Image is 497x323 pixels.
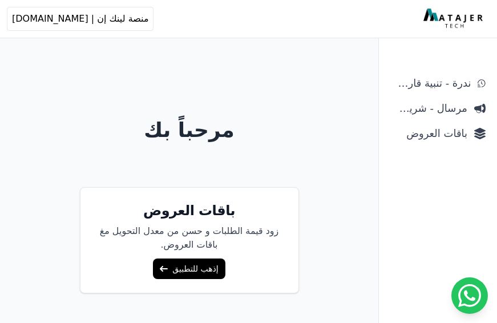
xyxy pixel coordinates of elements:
[7,7,153,31] button: منصة لينك إن | [DOMAIN_NAME]
[94,224,285,252] p: زود قيمة الطلبات و حسن من معدل التحويل مغ باقات العروض.
[94,201,285,220] h5: باقات العروض
[12,12,148,26] span: منصة لينك إن | [DOMAIN_NAME]
[390,75,471,91] span: ندرة - تنبية قارب علي النفاذ
[423,9,486,29] img: MatajerTech Logo
[390,100,467,116] span: مرسال - شريط دعاية
[153,259,225,279] a: إذهب للتطبيق
[390,126,467,142] span: باقات العروض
